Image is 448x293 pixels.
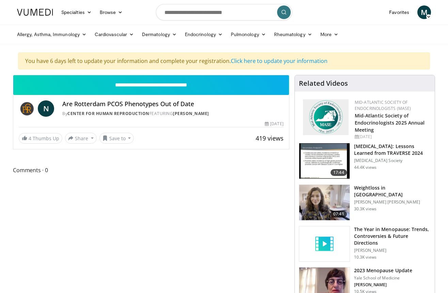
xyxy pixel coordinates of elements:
a: Cardiovascular [91,28,138,41]
p: [PERSON_NAME] [PERSON_NAME] [354,199,431,205]
a: 07:41 Weightloss in [GEOGRAPHIC_DATA] [PERSON_NAME] [PERSON_NAME] 30.3K views [299,184,431,221]
a: Favorites [385,5,413,19]
img: 1317c62a-2f0d-4360-bee0-b1bff80fed3c.150x105_q85_crop-smart_upscale.jpg [299,143,350,179]
span: Comments 0 [13,166,289,175]
a: Allergy, Asthma, Immunology [13,28,91,41]
button: Share [65,133,97,144]
a: Center for Human Reproduction [67,111,149,116]
h3: 2023 Menopause Update [354,267,412,274]
a: Pulmonology [227,28,270,41]
a: 4 Thumbs Up [19,133,62,144]
img: video_placeholder_short.svg [299,226,350,262]
p: 44.4K views [354,165,377,170]
div: By FEATURING [62,111,283,117]
a: M [417,5,431,19]
a: Rheumatology [270,28,316,41]
a: Browse [96,5,127,19]
input: Search topics, interventions [156,4,292,20]
img: Center for Human Reproduction [19,100,35,117]
a: The Year in Menopause: Trends, Controversies & Future Directions [PERSON_NAME] 10.3K views [299,226,431,262]
a: Click here to update your information [231,57,327,65]
div: You have 6 days left to update your information and complete your registration. [18,52,430,69]
a: More [316,28,342,41]
img: f382488c-070d-4809-84b7-f09b370f5972.png.150x105_q85_autocrop_double_scale_upscale_version-0.2.png [303,99,349,135]
p: [MEDICAL_DATA] Society [354,158,431,163]
span: 17:44 [331,169,347,176]
img: VuMedi Logo [17,9,53,16]
p: [PERSON_NAME] [354,282,412,288]
div: [DATE] [265,121,283,127]
h3: Weightloss in [GEOGRAPHIC_DATA] [354,184,431,198]
span: 4 [29,135,31,142]
a: Dermatology [138,28,181,41]
a: Mid-Atlantic Society of Endocrinologists (MASE) [355,99,411,111]
span: 07:41 [331,211,347,217]
p: Yale School of Medicine [354,275,412,281]
h3: [MEDICAL_DATA]: Lessons Learned from TRAVERSE 2024 [354,143,431,157]
a: Specialties [57,5,96,19]
a: [PERSON_NAME] [173,111,209,116]
h4: Related Videos [299,79,348,87]
img: 9983fed1-7565-45be-8934-aef1103ce6e2.150x105_q85_crop-smart_upscale.jpg [299,185,350,220]
a: N [38,100,54,117]
p: 30.3K views [354,206,377,212]
h3: The Year in Menopause: Trends, Controversies & Future Directions [354,226,431,246]
span: 419 views [256,134,284,142]
a: 17:44 [MEDICAL_DATA]: Lessons Learned from TRAVERSE 2024 [MEDICAL_DATA] Society 44.4K views [299,143,431,179]
p: [PERSON_NAME] [354,248,431,253]
h4: Are Rotterdam PCOS Phenotypes Out of Date [62,100,283,108]
div: [DATE] [355,134,429,140]
a: Mid-Atlantic Society of Endocrinologists 2025 Annual Meeting [355,112,425,133]
a: Endocrinology [181,28,227,41]
button: Save to [99,133,134,144]
p: 10.3K views [354,255,377,260]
